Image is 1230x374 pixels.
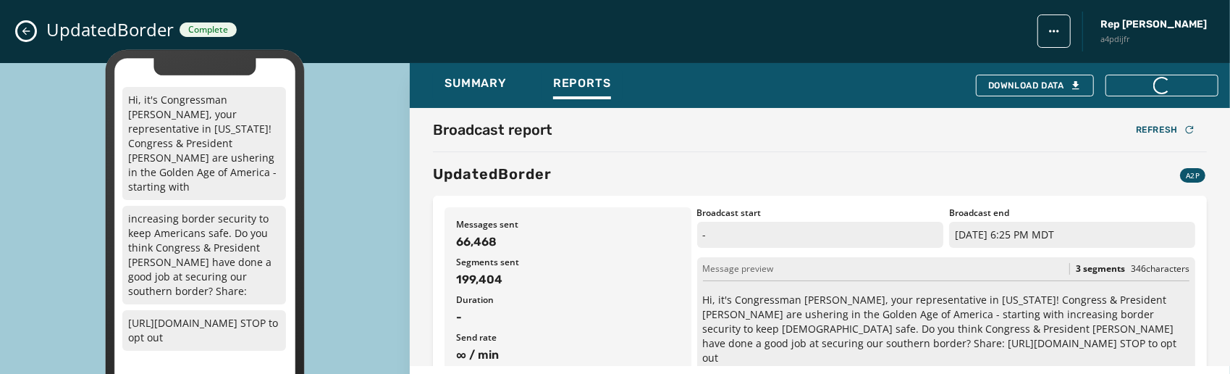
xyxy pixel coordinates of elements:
span: Duration [456,294,679,306]
button: Download Data [976,75,1094,96]
span: ∞ / min [456,346,679,364]
div: Download Data [988,80,1082,91]
span: Broadcast start [697,207,943,219]
div: A2P [1180,168,1205,183]
span: a4pdijfr [1100,33,1207,46]
button: Refresh [1124,120,1207,140]
button: broadcast action menu [1037,14,1071,48]
p: [DATE] 6:25 PM MDT [949,222,1195,248]
span: Reports [553,76,611,91]
span: Send rate [456,332,679,344]
span: Messages sent [456,219,679,230]
span: Message preview [703,263,774,275]
span: 66,468 [456,233,679,251]
p: [URL][DOMAIN_NAME] STOP to opt out [122,310,286,351]
div: Refresh [1136,124,1195,136]
span: Segments sent [456,257,679,268]
button: Reports [542,69,623,102]
span: Broadcast end [949,207,1195,219]
p: increasing border security to keep Americans safe. Do you think Congress & President [PERSON_NAME... [122,206,286,304]
p: - [697,222,943,248]
span: 3 segments [1076,263,1125,275]
span: - [456,309,679,326]
h3: UpdatedBorder [433,164,552,184]
button: Summary [433,69,518,102]
p: Hi, it's Congressman [PERSON_NAME], your representative in [US_STATE]! Congress & President [PERS... [122,87,286,200]
p: Hi, it's Congressman [PERSON_NAME], your representative in [US_STATE]! Congress & President [PERS... [703,293,1189,365]
span: Download PDF [1118,80,1206,91]
span: Rep [PERSON_NAME] [1100,17,1207,32]
button: Download PDF [1105,75,1218,96]
span: 199,404 [456,271,679,288]
h2: Broadcast report [433,120,552,140]
span: Summary [445,76,507,91]
span: 346 characters [1131,262,1189,275]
